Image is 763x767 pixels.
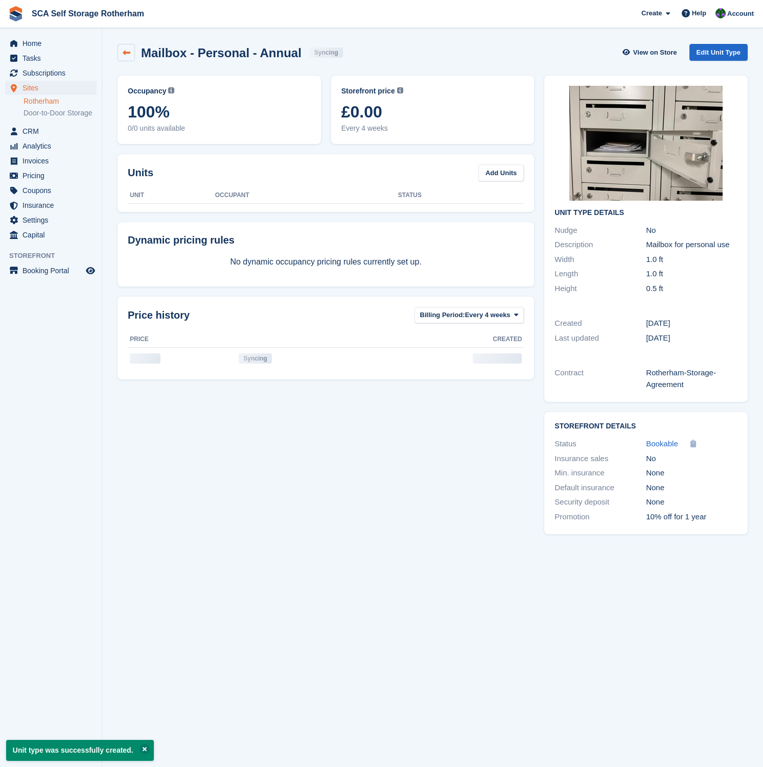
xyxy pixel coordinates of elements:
span: Bookable [646,439,678,448]
a: menu [5,228,97,242]
span: Pricing [22,169,84,183]
span: Analytics [22,139,84,153]
div: None [646,496,737,508]
span: Capital [22,228,84,242]
span: View on Store [633,47,677,58]
a: Add Units [478,164,524,181]
div: None [646,482,737,494]
span: Price history [128,307,190,323]
div: Contract [554,367,646,390]
div: Default insurance [554,482,646,494]
div: Rotherham-Storage-Agreement [646,367,737,390]
span: Storefront [9,251,102,261]
a: menu [5,198,97,212]
th: Status [398,187,524,204]
a: menu [5,213,97,227]
span: Create [641,8,662,18]
a: Door-to-Door Storage [24,108,97,118]
div: No [646,453,737,465]
div: Min. insurance [554,467,646,479]
span: Coupons [22,183,84,198]
span: Account [727,9,754,19]
img: icon-info-grey-7440780725fd019a000dd9b08b2336e03edf1995a4989e88bcd33f0948082b44.svg [397,87,403,93]
div: Width [554,254,646,266]
h2: Units [128,165,153,180]
div: 0.5 ft [646,283,737,295]
span: Invoices [22,154,84,168]
th: Price [128,331,237,348]
span: Help [692,8,706,18]
div: 1.0 ft [646,254,737,266]
a: menu [5,169,97,183]
a: menu [5,263,97,278]
span: Created [493,334,522,344]
a: menu [5,51,97,65]
div: 1.0 ft [646,268,737,280]
a: menu [5,139,97,153]
a: Rotherham [24,97,97,106]
div: Nudge [554,225,646,236]
span: Home [22,36,84,51]
th: Unit [128,187,215,204]
div: Insurance sales [554,453,646,465]
span: 100% [128,103,311,121]
span: Every 4 weeks [341,123,524,134]
a: menu [5,36,97,51]
img: icon-info-grey-7440780725fd019a000dd9b08b2336e03edf1995a4989e88bcd33f0948082b44.svg [168,87,174,93]
span: Every 4 weeks [465,310,511,320]
div: Syncing [310,47,343,58]
a: View on Store [621,44,681,61]
img: Unknown-4.jpeg [569,86,723,201]
span: Subscriptions [22,66,84,80]
a: menu [5,81,97,95]
img: stora-icon-8386f47178a22dfd0bd8f6a31ec36ba5ce8667c1dd55bd0f319d3a0aa187defe.svg [8,6,24,21]
a: Preview store [84,265,97,277]
div: Status [554,438,646,450]
a: menu [5,124,97,138]
div: Description [554,239,646,251]
a: menu [5,66,97,80]
span: 0/0 units available [128,123,311,134]
div: Created [554,318,646,329]
h2: Mailbox - Personal - Annual [141,46,302,60]
span: Sites [22,81,84,95]
a: menu [5,183,97,198]
div: Promotion [554,511,646,523]
div: Last updated [554,332,646,344]
span: Storefront price [341,86,395,97]
span: Tasks [22,51,84,65]
div: Length [554,268,646,280]
div: 10% off for 1 year [646,511,737,523]
div: [DATE] [646,318,737,329]
span: CRM [22,124,84,138]
p: Unit type was successfully created. [6,740,154,761]
div: Dynamic pricing rules [128,232,524,248]
div: Mailbox for personal use [646,239,737,251]
div: Security deposit [554,496,646,508]
img: Ross Chapman [715,8,726,18]
a: SCA Self Storage Rotherham [28,5,148,22]
div: [DATE] [646,332,737,344]
div: No [646,225,737,236]
th: Occupant [215,187,398,204]
h2: Storefront Details [554,422,737,430]
span: Booking Portal [22,263,84,278]
a: menu [5,154,97,168]
div: None [646,467,737,479]
h2: Unit Type details [554,209,737,217]
a: Edit Unit Type [689,44,748,61]
a: Bookable [646,438,678,450]
span: Settings [22,213,84,227]
p: No dynamic occupancy pricing rules currently set up. [128,256,524,268]
span: £0.00 [341,103,524,121]
span: Billing Period: [420,310,465,320]
div: Syncing [239,353,272,364]
button: Billing Period: Every 4 weeks [414,307,524,324]
span: Occupancy [128,86,166,97]
span: Insurance [22,198,84,212]
div: Height [554,283,646,295]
